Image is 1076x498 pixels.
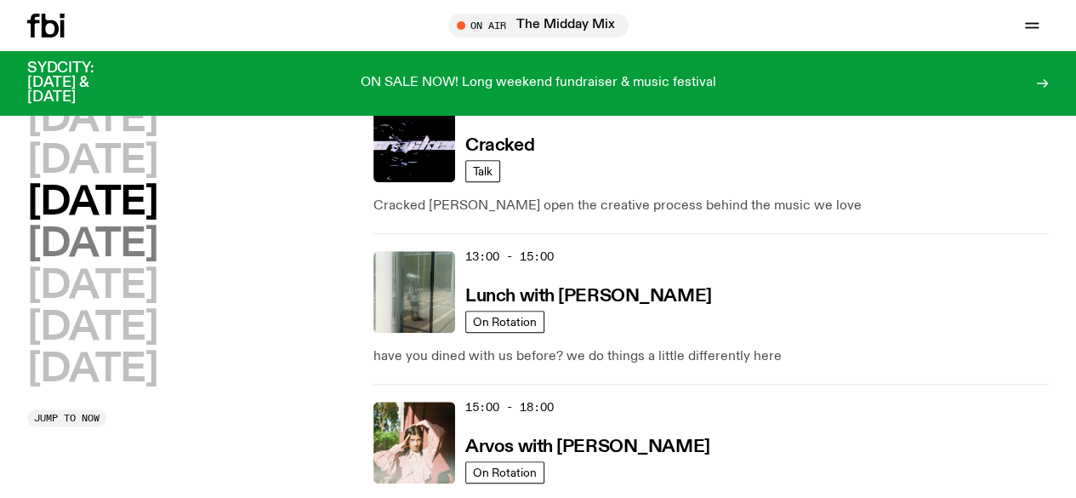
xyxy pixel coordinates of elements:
h3: Lunch with [PERSON_NAME] [465,288,711,306]
p: ON SALE NOW! Long weekend fundraiser & music festival [361,76,716,91]
a: Arvos with [PERSON_NAME] [465,435,709,456]
button: [DATE] [27,100,157,139]
button: [DATE] [27,309,157,347]
button: Jump to now [27,409,106,426]
a: Talk [465,160,500,182]
span: 13:00 - 15:00 [465,249,554,265]
span: On Rotation [473,316,537,329]
a: On Rotation [465,461,544,484]
span: 15:00 - 18:00 [465,399,554,415]
a: Cracked [465,134,534,155]
button: [DATE] [27,184,157,222]
button: [DATE] [27,351,157,389]
h3: Arvos with [PERSON_NAME] [465,438,709,456]
span: On Rotation [473,467,537,479]
a: Lunch with [PERSON_NAME] [465,284,711,306]
span: Talk [473,165,492,178]
img: Logo for Podcast Cracked. Black background, with white writing, with glass smashing graphics [373,100,455,182]
button: [DATE] [27,226,157,264]
img: Maleeka stands outside on a balcony. She is looking at the camera with a serious expression, and ... [373,402,455,484]
button: [DATE] [27,267,157,306]
h3: Cracked [465,137,534,155]
h3: SYDCITY: [DATE] & [DATE] [27,61,136,105]
button: [DATE] [27,142,157,180]
p: have you dined with us before? we do things a little differently here [373,346,1049,367]
button: On AirThe Midday Mix [448,14,629,37]
p: Cracked [PERSON_NAME] open the creative process behind the music we love [373,196,1049,216]
a: On Rotation [465,311,544,333]
span: Jump to now [34,414,100,423]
